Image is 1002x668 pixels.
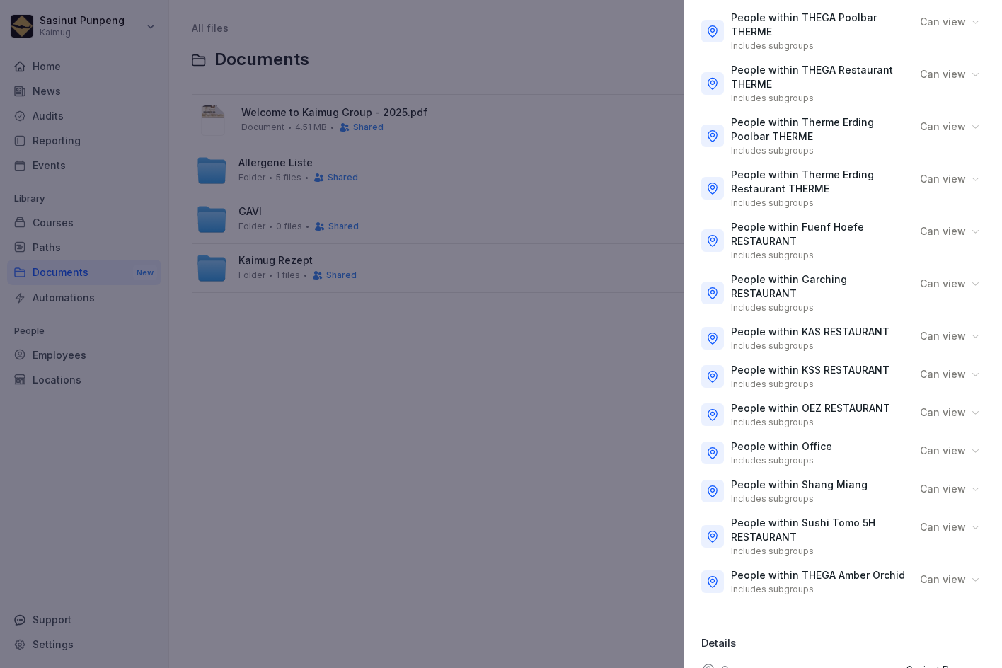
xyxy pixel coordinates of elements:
[920,15,966,29] p: Can view
[731,568,905,582] p: People within THEGA Amber Orchid
[731,93,814,104] p: Includes subgroups
[701,635,985,652] p: Details
[920,224,966,238] p: Can view
[920,367,966,381] p: Can view
[731,272,909,301] p: People within Garching RESTAURANT
[731,220,909,248] p: People within Fuenf Hoefe RESTAURANT
[731,363,889,377] p: People within KSS RESTAURANT
[731,546,814,557] p: Includes subgroups
[731,516,909,544] p: People within Sushi Tomo 5H RESTAURANT
[731,417,814,428] p: Includes subgroups
[731,493,814,505] p: Includes subgroups
[920,329,966,343] p: Can view
[920,444,966,458] p: Can view
[920,482,966,496] p: Can view
[731,325,889,339] p: People within KAS RESTAURANT
[920,172,966,186] p: Can view
[920,120,966,134] p: Can view
[731,168,909,196] p: People within Therme Erding Restaurant THERME
[920,277,966,291] p: Can view
[731,250,814,261] p: Includes subgroups
[731,197,814,209] p: Includes subgroups
[920,67,966,81] p: Can view
[731,379,814,390] p: Includes subgroups
[731,302,814,313] p: Includes subgroups
[731,145,814,156] p: Includes subgroups
[731,439,832,454] p: People within Office
[731,584,814,595] p: Includes subgroups
[920,572,966,587] p: Can view
[731,455,814,466] p: Includes subgroups
[920,520,966,534] p: Can view
[731,115,909,144] p: People within Therme Erding Poolbar THERME
[920,405,966,420] p: Can view
[731,63,909,91] p: People within THEGA Restaurant THERME
[731,40,814,52] p: Includes subgroups
[731,478,868,492] p: People within Shang Miang
[731,340,814,352] p: Includes subgroups
[731,401,890,415] p: People within OEZ RESTAURANT
[731,11,909,39] p: People within THEGA Poolbar THERME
